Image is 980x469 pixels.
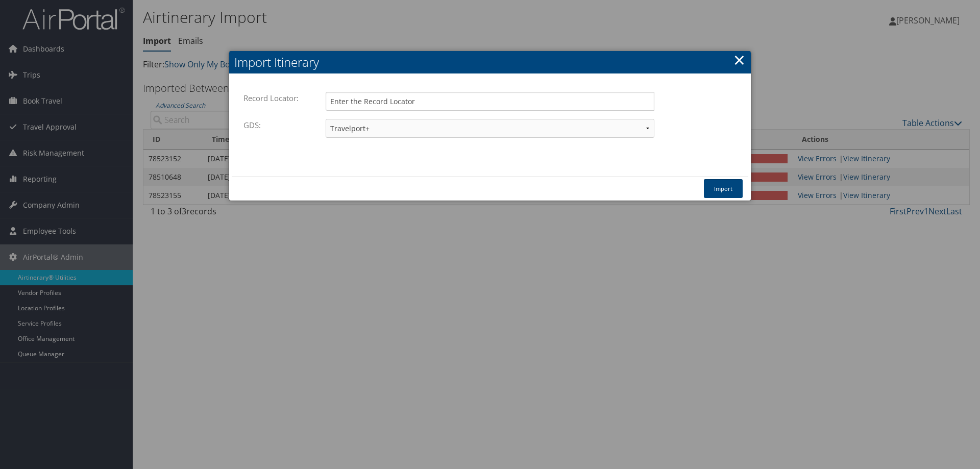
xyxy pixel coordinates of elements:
label: GDS: [243,115,266,135]
h2: Import Itinerary [229,51,751,73]
button: Import [704,179,743,198]
a: × [733,50,745,70]
input: Enter the Record Locator [326,92,654,111]
label: Record Locator: [243,88,304,108]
